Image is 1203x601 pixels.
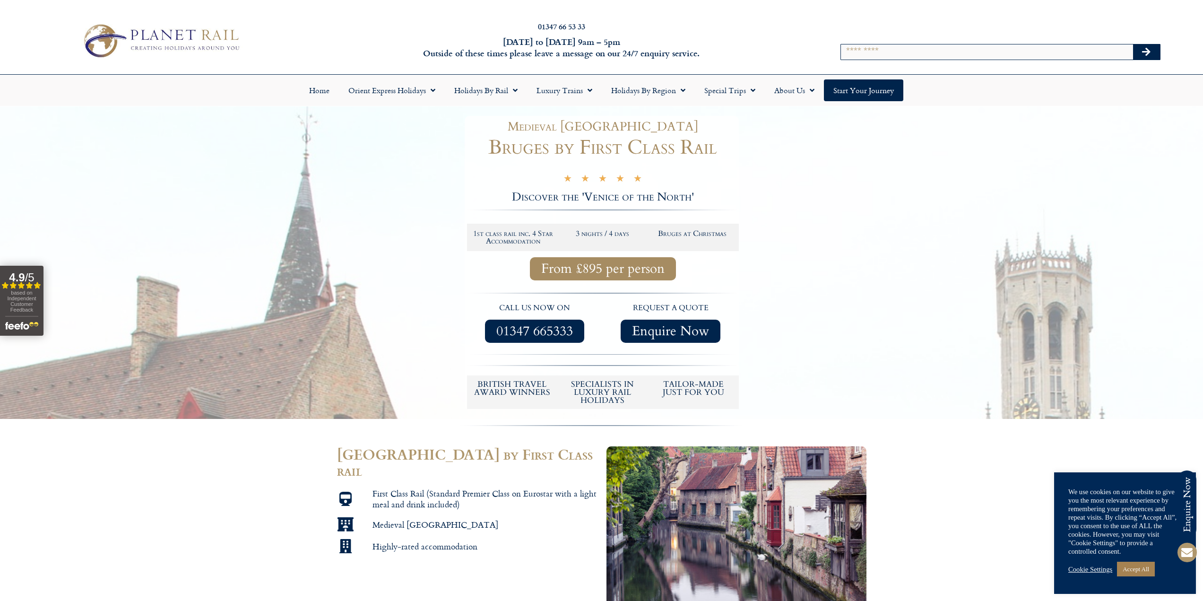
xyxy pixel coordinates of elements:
h5: British Travel Award winners [472,380,553,396]
h2: 3 nights / 4 days [563,230,643,237]
span: 01347 665333 [496,325,573,337]
i: ★ [633,174,642,185]
i: ★ [581,174,589,185]
a: Accept All [1117,562,1155,576]
i: ★ [598,174,607,185]
h2: 1st class rail inc. 4 Star Accommodation [473,230,554,245]
div: We use cookies on our website to give you the most relevant experience by remembering your prefer... [1068,488,1182,556]
span: Highly-rated accommodation [370,541,477,552]
img: Planet Rail Train Holidays Logo [77,20,243,61]
i: ★ [616,174,624,185]
a: About Us [765,79,824,101]
span: From £895 per person [541,263,665,275]
a: Luxury Trains [527,79,602,101]
span: [GEOGRAPHIC_DATA] by First Class rail [337,444,593,480]
a: Cookie Settings [1068,565,1112,574]
a: 01347 66 53 33 [538,21,585,32]
h2: Discover the 'Venice of the North' [467,192,739,203]
h1: Medieval [GEOGRAPHIC_DATA] [472,121,734,133]
a: Enquire Now [621,320,720,343]
span: Enquire Now [632,325,709,337]
a: From £895 per person [530,257,676,280]
h6: Specialists in luxury rail holidays [562,380,643,404]
p: call us now on [472,302,598,314]
a: Holidays by Region [602,79,695,101]
button: Search [1133,44,1160,60]
h1: Bruges by First Class Rail [467,138,739,157]
a: Holidays by Rail [445,79,527,101]
a: Orient Express Holidays [339,79,445,101]
h6: [DATE] to [DATE] 9am – 5pm Outside of these times please leave a message on our 24/7 enquiry serv... [323,36,800,59]
span: First Class Rail (Standard Premier Class on Eurostar with a light meal and drink included) [370,488,597,510]
h2: Bruges at Christmas [652,230,733,237]
a: Home [300,79,339,101]
a: Special Trips [695,79,765,101]
p: request a quote [607,302,734,314]
a: 01347 665333 [485,320,584,343]
div: 5/5 [563,173,642,185]
h5: tailor-made just for you [653,380,734,396]
nav: Menu [5,79,1198,101]
span: Medieval [GEOGRAPHIC_DATA] [370,519,498,530]
i: ★ [563,174,572,185]
a: Start your Journey [824,79,903,101]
